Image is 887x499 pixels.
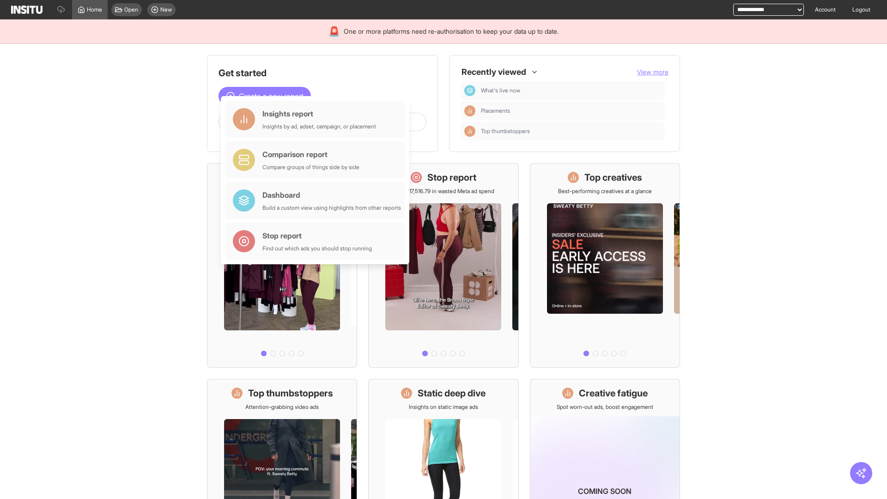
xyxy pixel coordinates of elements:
span: Placements [481,107,510,115]
span: One or more platforms need re-authorisation to keep your data up to date. [344,27,559,36]
h1: Stop report [427,171,476,184]
h1: Top thumbstoppers [248,387,333,400]
button: Create a new report [219,87,311,105]
span: Home [87,6,102,13]
span: Top thumbstoppers [481,128,530,135]
div: Compare groups of things side by side [262,164,359,171]
h1: Top creatives [584,171,642,184]
div: Stop report [262,230,372,241]
a: Stop reportSave £17,516.79 in wasted Meta ad spend [368,163,518,368]
span: View more [637,68,668,76]
p: Insights on static image ads [409,403,478,411]
div: Insights by ad, adset, campaign, or placement [262,123,376,130]
div: Comparison report [262,149,359,160]
div: Dashboard [262,189,401,201]
p: Attention-grabbing video ads [245,403,319,411]
p: Best-performing creatives at a glance [558,188,652,195]
div: Insights [464,126,475,137]
a: What's live nowSee all active ads instantly [207,163,357,368]
h1: Get started [219,67,426,79]
button: View more [637,67,668,77]
div: Find out which ads you should stop running [262,245,372,252]
span: New [160,6,172,13]
p: Save £17,516.79 in wasted Meta ad spend [393,188,494,195]
div: Build a custom view using highlights from other reports [262,204,401,212]
h1: Static deep dive [418,387,486,400]
div: Dashboard [464,85,475,96]
span: Create a new report [239,91,304,102]
img: Logo [11,6,43,14]
span: Placements [481,107,661,115]
span: What's live now [481,87,661,94]
div: Insights report [262,108,376,119]
span: What's live now [481,87,520,94]
div: 🚨 [328,25,340,38]
a: Top creativesBest-performing creatives at a glance [530,163,680,368]
span: Top thumbstoppers [481,128,661,135]
span: Open [124,6,138,13]
div: Insights [464,105,475,116]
